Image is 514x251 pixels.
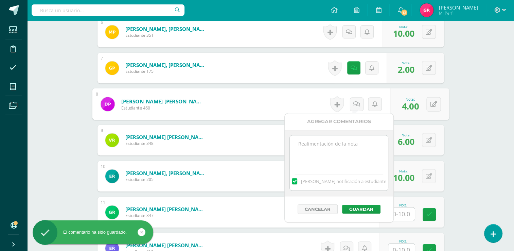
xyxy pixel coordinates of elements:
[105,25,119,39] img: 3e036972416abb13771de5a41e85d74f.png
[125,68,207,74] span: Estudiante 175
[105,205,119,219] img: 9af69cc857ea3acc0ff5c01ea38a31e9.png
[125,26,207,32] a: [PERSON_NAME], [PERSON_NAME]
[393,172,414,183] span: 10.00
[388,207,415,221] input: 0-10.0
[398,64,414,75] span: 2.00
[398,133,414,137] div: Nota:
[388,239,418,243] div: Nota
[393,169,414,173] div: Nota:
[125,170,207,177] a: [PERSON_NAME], [PERSON_NAME]
[33,229,153,235] div: El comentario ha sido guardado.
[402,100,419,112] span: 4.00
[125,134,207,140] a: [PERSON_NAME] [PERSON_NAME]
[420,3,433,17] img: a8b7d6a32ad83b69ddb3ec802e209076.png
[121,98,205,105] a: [PERSON_NAME] [PERSON_NAME]
[393,24,414,29] div: Nota:
[125,62,207,68] a: [PERSON_NAME], [PERSON_NAME]
[402,97,419,101] div: Nota:
[439,4,478,11] span: [PERSON_NAME]
[298,204,338,214] button: Cancelar
[125,206,207,213] a: [PERSON_NAME] [PERSON_NAME]
[105,61,119,75] img: 9b5e838db1c769d8d00612a8bf1a07f7.png
[121,105,205,111] span: Estudiante 460
[398,61,414,65] div: Nota:
[393,28,414,39] span: 10.00
[439,10,478,16] span: Mi Perfil
[125,213,207,218] span: Estudiante 347
[301,178,386,184] span: [PERSON_NAME] notificación a estudiante
[125,242,207,249] a: [PERSON_NAME] [PERSON_NAME]
[105,133,119,147] img: a80bc654e462159fe6343c2f80b9367b.png
[32,4,184,16] input: Busca un usuario...
[388,203,418,207] div: Nota
[285,113,393,130] div: Agregar Comentarios
[125,32,207,38] span: Estudiante 351
[125,140,207,146] span: Estudiante 348
[105,169,119,183] img: a6a0263c99cce49b3ad0cf4ba6f25a9d.png
[125,177,207,182] span: Estudiante 205
[398,136,414,147] span: 6.00
[342,205,380,214] button: Guardar
[401,9,408,16] span: 12
[101,97,114,111] img: 4a6fe40d6aa0f39f5988f9c9d9b85752.png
